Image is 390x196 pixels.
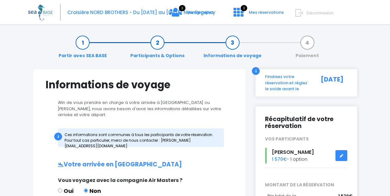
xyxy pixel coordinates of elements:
span: [PERSON_NAME] [272,149,314,156]
a: 3 Mes groupes [164,12,219,17]
h2: Votre arrivée en [GEOGRAPHIC_DATA] [46,161,233,168]
a: Partir avec SEA BASE [55,39,110,59]
a: 3 Mes réservations [229,12,287,17]
a: Informations de voyage [200,39,265,59]
div: VOS PARTICIPANTS [260,136,352,142]
input: Non [84,189,88,193]
span: 3 [241,5,247,11]
span: 1 570€ [272,156,287,162]
h2: Récapitulatif de votre réservation [265,116,348,130]
span: Mes groupes [187,9,214,15]
span: Croisière NORD BROTHERS - Du [DATE] au [DATE] New Regency [67,9,215,16]
input: Oui [58,189,62,193]
a: Paiement [292,39,322,59]
p: Afin de vous prendre en charge à votre arrivée à [GEOGRAPHIC_DATA] ou [PERSON_NAME], nous avons b... [46,100,233,118]
label: Non [84,187,101,195]
label: Oui [58,187,74,195]
div: - 1 option [260,148,352,164]
span: Mes réservations [249,9,284,15]
div: i [252,67,260,75]
h1: Informations de voyage [46,79,233,91]
span: Déconnexion [306,10,334,16]
span: Vous voyagez avec la compagnie Air Masters ? [58,177,182,184]
div: [DATE] [314,74,352,92]
div: Finalisez votre réservation et réglez le solde avant le [260,74,314,92]
span: 3 [179,5,185,11]
span: MONTANT DE LA RÉSERVATION [260,182,352,188]
a: Participants & Options [127,39,188,59]
div: Ces informations sont communes à tous les participants de votre réservation. Pour tout cas partic... [58,128,224,147]
div: i [54,133,62,140]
